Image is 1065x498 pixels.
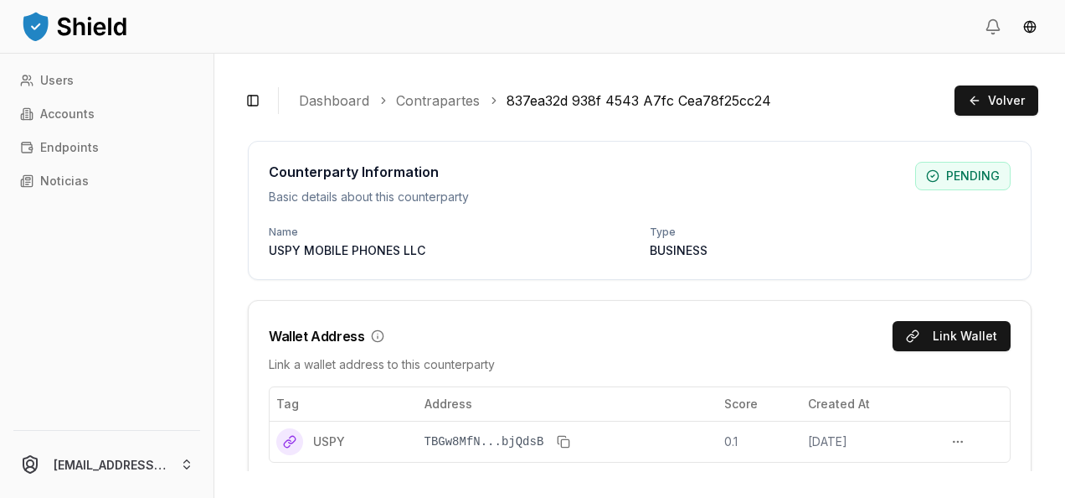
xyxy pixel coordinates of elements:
[40,75,74,86] p: Users
[801,387,937,421] th: Created At
[808,434,847,449] span: [DATE]
[299,91,369,111] a: Dashboard
[54,456,167,474] p: [EMAIL_ADDRESS][DOMAIN_NAME]
[550,428,577,455] button: Copy to clipboard
[650,242,1011,259] p: BUSINESS
[946,168,1000,184] span: PENDING
[269,329,364,343] div: Wallet Address
[650,226,1011,239] label: Type
[954,86,1038,116] button: Volver
[893,321,1011,351] button: Link Wallet
[418,387,718,421] th: Address
[269,226,630,239] label: Name
[270,387,418,421] th: Tag
[269,356,1011,373] div: Link a wallet address to this counterparty
[718,387,802,421] th: Score
[424,433,544,450] span: TBGw8MfN...bjQdsB
[40,175,89,187] p: Noticias
[507,91,771,111] a: 837ea32d 938f 4543 A7fc Cea78f25cc24
[40,108,95,120] p: Accounts
[724,434,738,449] span: 0.1
[40,142,99,153] p: Endpoints
[313,433,345,450] span: USPY
[269,242,630,259] p: USPY MOBILE PHONES LLC
[7,438,207,491] button: [EMAIL_ADDRESS][DOMAIN_NAME]
[269,162,469,182] h1: Counterparty Information
[13,134,200,161] a: Endpoints
[396,91,480,111] a: Contrapartes
[269,189,469,205] p: Basic details about this counterparty
[20,9,129,43] img: ShieldPay Logo
[13,101,200,127] a: Accounts
[299,91,941,111] nav: breadcrumb
[13,168,200,195] a: Noticias
[988,92,1025,109] span: Volver
[13,67,200,94] a: Users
